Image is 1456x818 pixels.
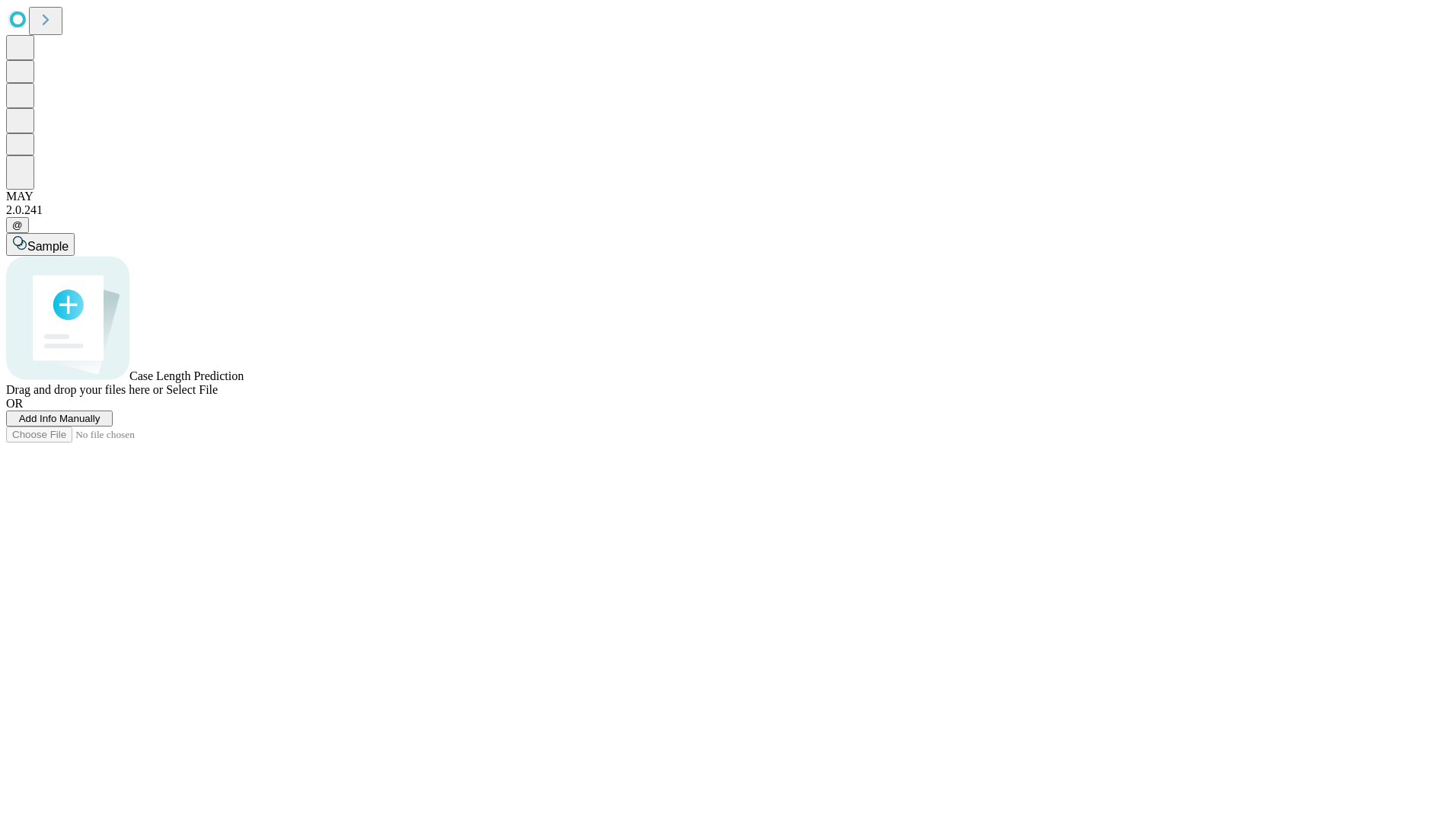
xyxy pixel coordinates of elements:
div: MAY [6,190,1450,203]
span: Case Length Prediction [129,369,244,382]
span: OR [6,397,23,410]
span: Sample [27,240,69,253]
button: @ [6,217,29,233]
span: Drag and drop your files here or [6,383,163,396]
span: @ [12,219,23,231]
button: Sample [6,233,75,256]
span: Add Info Manually [19,413,101,424]
span: Select File [166,383,218,396]
div: 2.0.241 [6,203,1450,217]
button: Add Info Manually [6,411,113,427]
